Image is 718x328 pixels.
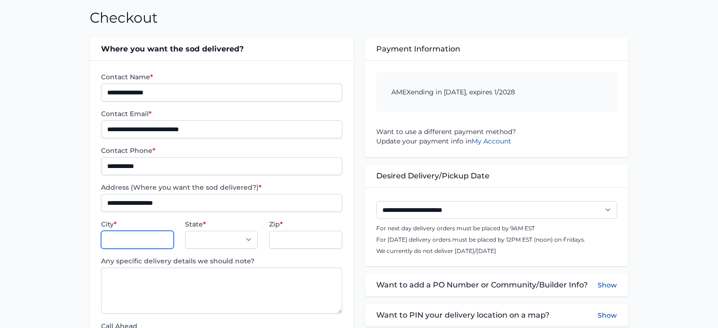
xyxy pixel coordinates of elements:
button: Show [598,310,617,321]
div: Desired Delivery/Pickup Date [365,165,628,187]
label: Contact Email [101,109,342,118]
div: Payment Information [365,38,628,60]
label: Contact Name [101,72,342,82]
span: Want to PIN your delivery location on a map? [376,310,549,321]
label: Any specific delivery details we should note? [101,256,342,266]
label: State [185,219,258,229]
button: Show [598,279,617,291]
span: amex [391,88,411,96]
p: We currently do not deliver [DATE]/[DATE] [376,247,617,255]
div: ending in [DATE], expires 1/2028 [376,72,617,112]
a: My Account [472,137,511,145]
p: Want to use a different payment method? Update your payment info in [376,127,617,146]
p: For next day delivery orders must be placed by 9AM EST [376,225,617,232]
label: Contact Phone [101,146,342,155]
label: Zip [269,219,342,229]
div: Where you want the sod delivered? [90,38,353,60]
h1: Checkout [90,9,158,26]
p: For [DATE] delivery orders must be placed by 12PM EST (noon) on Fridays. [376,236,617,244]
label: Address (Where you want the sod delivered?) [101,183,342,192]
span: Want to add a PO Number or Community/Builder Info? [376,279,588,291]
label: City [101,219,174,229]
